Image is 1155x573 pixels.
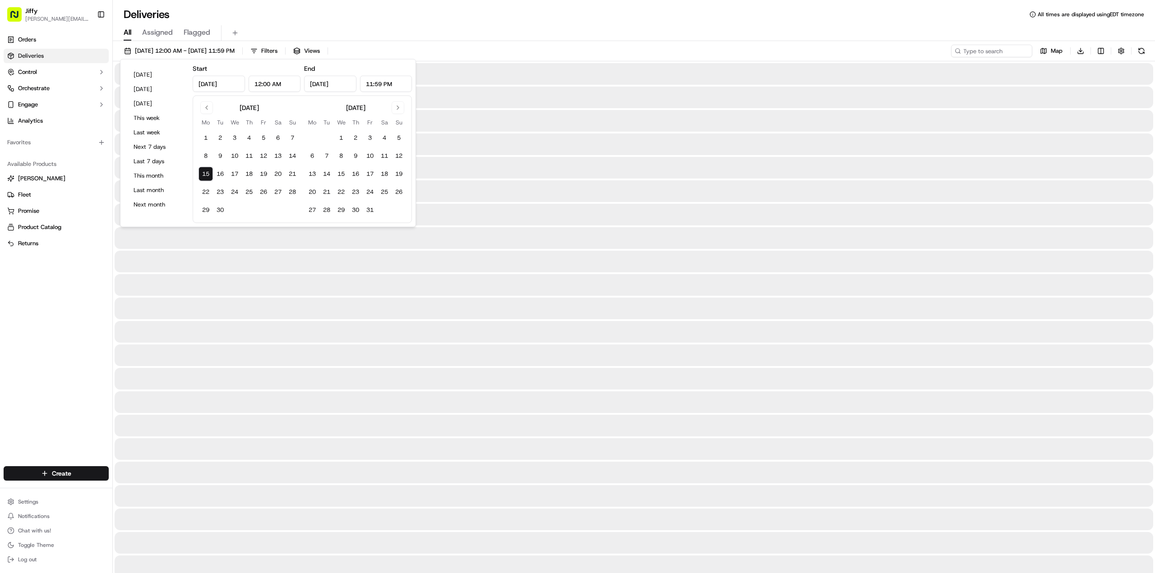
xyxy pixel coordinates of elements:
[319,203,334,217] button: 28
[4,188,109,202] button: Fleet
[135,47,235,55] span: [DATE] 12:00 AM - [DATE] 11:59 PM
[4,466,109,481] button: Create
[52,469,71,478] span: Create
[124,27,131,38] span: All
[334,185,348,199] button: 22
[348,149,363,163] button: 9
[261,47,277,55] span: Filters
[9,36,164,50] p: Welcome 👋
[4,81,109,96] button: Orchestrate
[7,207,105,215] a: Promise
[377,185,392,199] button: 25
[319,185,334,199] button: 21
[363,149,377,163] button: 10
[213,118,227,127] th: Tuesday
[377,131,392,145] button: 4
[4,171,109,186] button: [PERSON_NAME]
[4,524,109,537] button: Chat with us!
[4,553,109,566] button: Log out
[1036,45,1067,57] button: Map
[334,118,348,127] th: Wednesday
[304,76,356,92] input: Date
[129,141,184,153] button: Next 7 days
[4,97,109,112] button: Engage
[18,130,69,139] span: Knowledge Base
[25,15,90,23] button: [PERSON_NAME][EMAIL_ADDRESS][DOMAIN_NAME]
[256,131,271,145] button: 5
[18,36,36,44] span: Orders
[120,45,239,57] button: [DATE] 12:00 AM - [DATE] 11:59 PM
[348,203,363,217] button: 30
[18,52,44,60] span: Deliveries
[334,149,348,163] button: 8
[31,95,114,102] div: We're available if you need us!
[249,76,301,92] input: Time
[7,223,105,231] a: Product Catalog
[271,149,285,163] button: 13
[1038,11,1144,18] span: All times are displayed using EDT timezone
[213,131,227,145] button: 2
[129,170,184,182] button: This month
[304,64,315,73] label: End
[392,149,406,163] button: 12
[348,118,363,127] th: Thursday
[18,239,38,248] span: Returns
[227,118,242,127] th: Wednesday
[392,131,406,145] button: 5
[7,174,105,183] a: [PERSON_NAME]
[18,527,51,534] span: Chat with us!
[4,114,109,128] a: Analytics
[4,32,109,47] a: Orders
[129,97,184,110] button: [DATE]
[129,83,184,96] button: [DATE]
[271,118,285,127] th: Saturday
[319,149,334,163] button: 7
[271,131,285,145] button: 6
[392,167,406,181] button: 19
[346,103,365,112] div: [DATE]
[285,131,300,145] button: 7
[129,126,184,139] button: Last week
[4,204,109,218] button: Promise
[213,167,227,181] button: 16
[18,513,50,520] span: Notifications
[73,127,148,143] a: 💻API Documentation
[256,167,271,181] button: 19
[304,47,320,55] span: Views
[363,118,377,127] th: Friday
[360,76,412,92] input: Time
[392,118,406,127] th: Sunday
[285,185,300,199] button: 28
[392,101,404,114] button: Go to next month
[4,220,109,234] button: Product Catalog
[377,167,392,181] button: 18
[392,185,406,199] button: 26
[256,118,271,127] th: Friday
[242,131,256,145] button: 4
[4,539,109,551] button: Toggle Theme
[184,27,210,38] span: Flagged
[363,167,377,181] button: 17
[199,167,213,181] button: 15
[90,152,109,159] span: Pylon
[319,118,334,127] th: Tuesday
[1135,45,1148,57] button: Refresh
[256,185,271,199] button: 26
[31,86,148,95] div: Start new chat
[23,58,162,67] input: Got a question? Start typing here...
[377,118,392,127] th: Saturday
[377,149,392,163] button: 11
[142,27,173,38] span: Assigned
[85,130,145,139] span: API Documentation
[76,131,83,138] div: 💻
[199,185,213,199] button: 22
[242,149,256,163] button: 11
[193,64,207,73] label: Start
[18,101,38,109] span: Engage
[227,167,242,181] button: 17
[18,556,37,563] span: Log out
[348,167,363,181] button: 16
[227,149,242,163] button: 10
[64,152,109,159] a: Powered byPylon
